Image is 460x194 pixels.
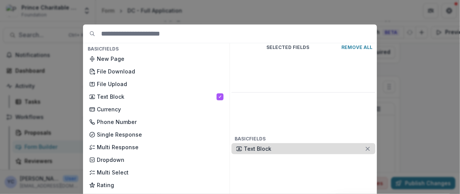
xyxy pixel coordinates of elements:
[97,118,223,126] p: Phone Number
[97,55,223,63] p: New Page
[244,145,365,153] p: Text Block
[97,80,223,88] p: File Upload
[97,156,223,164] p: Dropdown
[97,67,223,75] p: File Download
[85,45,228,53] h4: Basic Fields
[97,143,223,151] p: Multi Response
[232,135,375,143] h4: Basic Fields
[97,130,223,139] p: Single Response
[97,105,223,113] p: Currency
[97,181,223,189] p: Rating
[97,93,217,101] p: Text Block
[235,45,341,50] p: Selected Fields
[341,45,372,50] p: Remove All
[97,168,223,176] p: Multi Select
